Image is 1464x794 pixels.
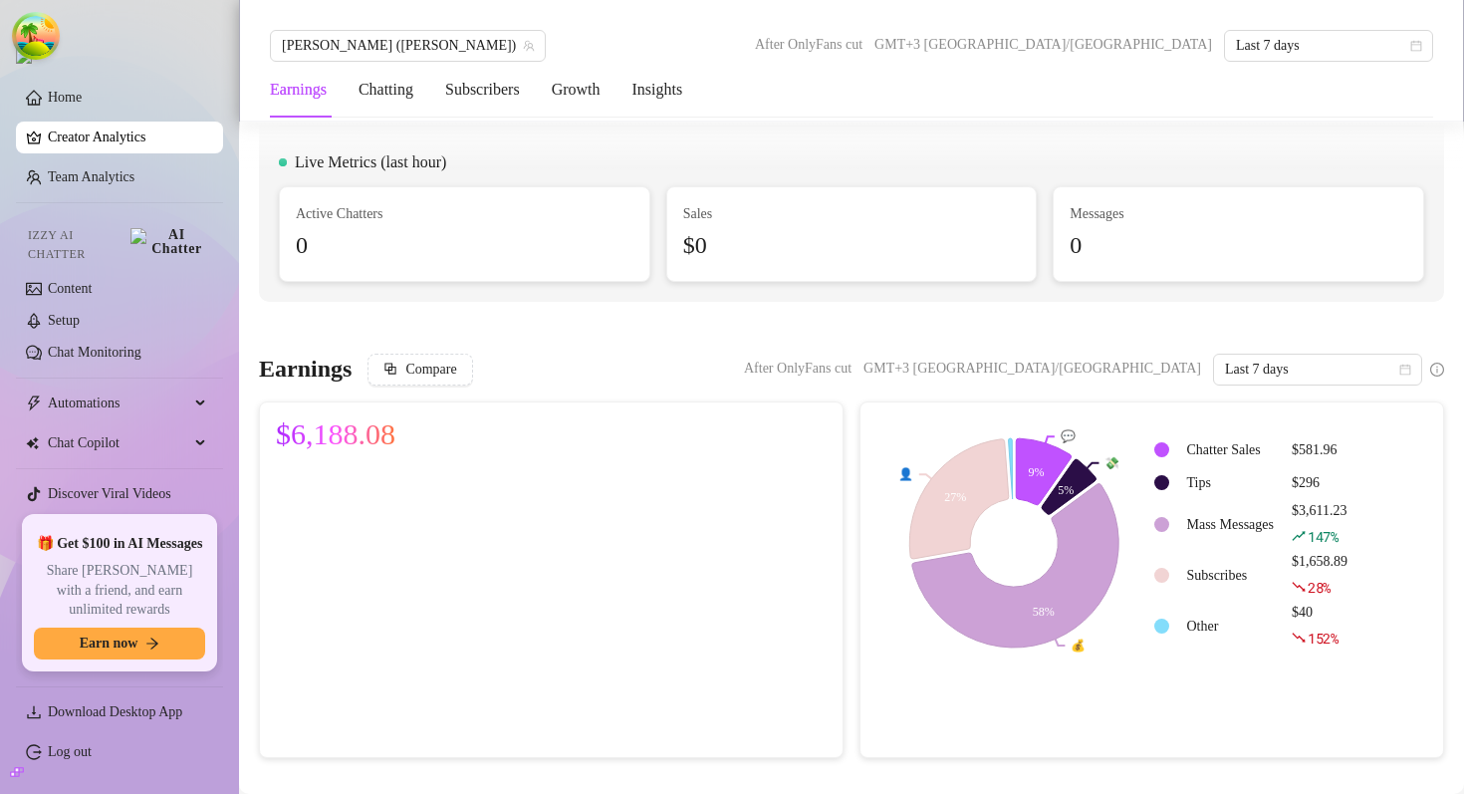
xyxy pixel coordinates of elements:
button: Open Tanstack query devtools [16,16,56,56]
span: Earn now [80,636,138,652]
div: 0 [1070,227,1407,265]
span: 28 % [1308,578,1331,597]
div: Chatting [359,78,413,102]
span: block [383,362,397,376]
span: GMT+3 [GEOGRAPHIC_DATA]/[GEOGRAPHIC_DATA] [874,30,1212,60]
span: Share [PERSON_NAME] with a friend, and earn unlimited rewards [34,561,205,620]
button: Compare [367,354,472,386]
a: Chat Monitoring [48,345,141,360]
text: 💬 [1061,428,1076,443]
div: 0 [296,227,633,265]
span: Last 7 days [1236,31,1421,61]
td: Chatter Sales [1179,434,1283,465]
span: After OnlyFans cut [744,354,852,384]
span: Last 7 days [1225,355,1410,385]
span: After OnlyFans cut [755,30,862,60]
button: Earn nowarrow-right [34,628,205,660]
div: Earnings [270,78,327,102]
span: Download Desktop App [48,704,182,719]
img: Chat Copilot [26,436,39,450]
a: Discover Viral Videos [48,486,171,501]
span: Active Chatters [296,203,633,225]
span: info-circle [1430,363,1444,377]
span: GMT+3 [GEOGRAPHIC_DATA]/[GEOGRAPHIC_DATA] [863,354,1201,384]
div: Growth [552,78,601,102]
span: Automations [48,388,189,419]
td: Other [1179,602,1283,651]
span: fall [1292,631,1306,645]
span: 147 % [1308,527,1339,546]
span: Chat Copilot [48,427,189,459]
div: $1,658.89 [1292,551,1347,600]
h3: Earnings [259,354,352,386]
span: Sales [683,203,1021,225]
span: thunderbolt [26,396,42,411]
span: 🎁 Get $100 in AI Messages [37,534,203,554]
a: Setup [48,313,80,328]
td: Mass Messages [1179,500,1283,549]
text: 💸 [1104,455,1119,470]
td: Subscribes [1179,551,1283,600]
span: download [26,704,42,720]
img: AI Chatter [130,228,207,256]
span: rise [1292,529,1306,543]
span: calendar [1399,364,1411,376]
span: build [10,765,24,779]
text: 💰 [1071,638,1086,653]
span: team [523,40,535,52]
div: $581.96 [1292,439,1347,461]
a: Home [48,90,82,105]
span: Live Metrics (last hour) [295,150,446,174]
a: Content [48,281,92,296]
span: 152 % [1308,629,1339,648]
div: $0 [683,227,1021,265]
span: Messages [1070,203,1407,225]
span: Compare [405,362,456,378]
span: Charli (charlisayshi) [282,31,534,61]
div: $40 [1292,602,1347,651]
div: Subscribers [445,78,520,102]
div: $3,611.23 [1292,500,1347,549]
td: Tips [1179,467,1283,498]
div: Insights [632,78,683,102]
a: Log out [48,744,92,759]
span: calendar [1410,40,1422,52]
text: 👤 [898,466,913,481]
span: Izzy AI Chatter [28,226,122,264]
span: fall [1292,580,1306,594]
a: Creator Analytics [48,122,207,153]
div: $296 [1292,472,1347,494]
a: Team Analytics [48,169,134,184]
span: arrow-right [145,637,159,651]
span: $6,188.08 [276,418,395,450]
